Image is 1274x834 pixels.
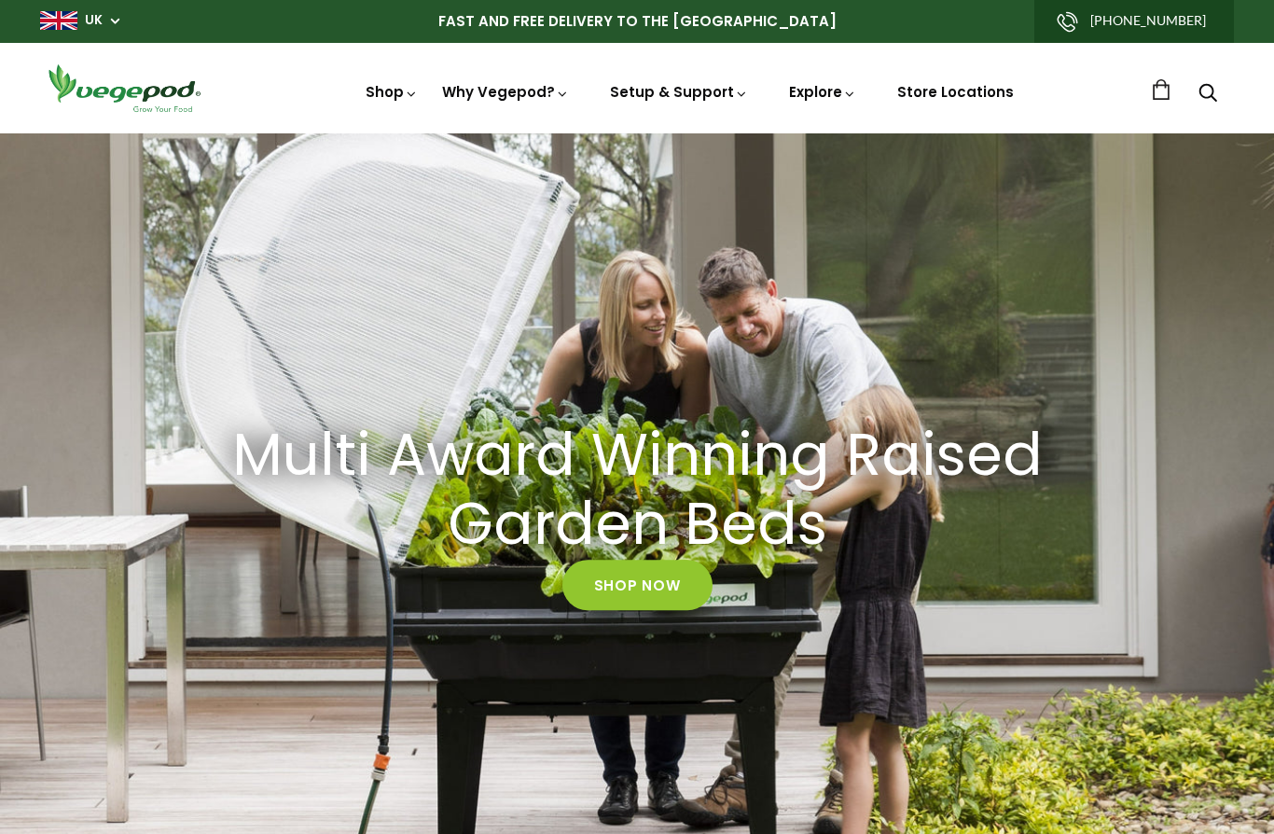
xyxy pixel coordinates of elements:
img: Vegepod [40,62,208,115]
a: Why Vegepod? [442,82,569,102]
a: Setup & Support [610,82,748,102]
a: Store Locations [897,82,1014,102]
a: Shop [366,82,418,102]
img: gb_large.png [40,11,77,30]
a: Shop Now [562,560,713,610]
a: Multi Award Winning Raised Garden Beds [194,421,1080,561]
a: UK [85,11,103,30]
a: Explore [789,82,856,102]
a: Search [1198,85,1217,104]
h2: Multi Award Winning Raised Garden Beds [217,421,1057,561]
